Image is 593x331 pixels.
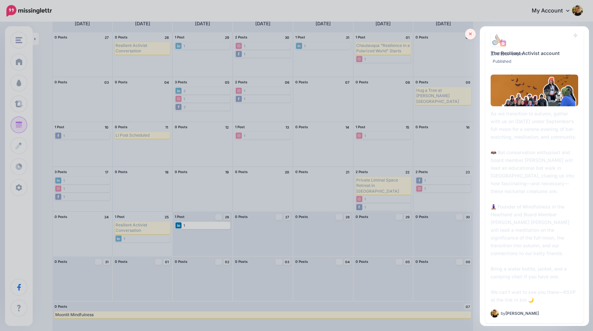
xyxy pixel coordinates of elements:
div: As we transition to autumn, gather with us on [DATE] under September’s full moon for a serene eve... [491,110,578,304]
img: 272154027_129880729524117_961140755981698530_n-bsa125680.jpg [491,33,504,47]
span: Published [493,59,511,63]
img: instagram-square.png [500,40,506,47]
li: The Resilient Activist account [491,47,560,60]
img: 20180505PheobeMussman_gradpics_JD_009_copy.jpg [491,309,499,318]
